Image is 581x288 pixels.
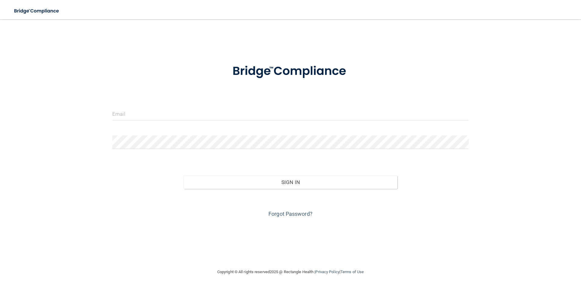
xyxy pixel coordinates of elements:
[184,176,398,189] button: Sign In
[268,211,313,217] a: Forgot Password?
[180,262,401,282] div: Copyright © All rights reserved 2025 @ Rectangle Health | |
[220,56,361,87] img: bridge_compliance_login_screen.278c3ca4.svg
[340,270,364,274] a: Terms of Use
[9,5,65,17] img: bridge_compliance_login_screen.278c3ca4.svg
[112,107,469,121] input: Email
[315,270,339,274] a: Privacy Policy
